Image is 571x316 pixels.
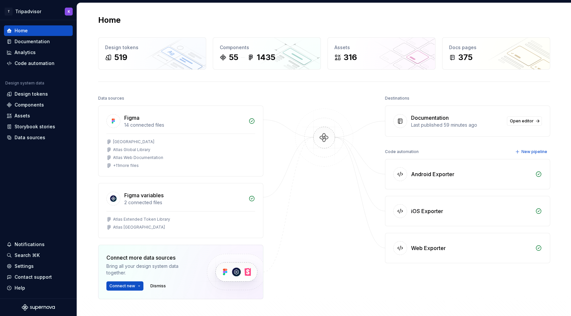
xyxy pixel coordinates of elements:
[510,118,534,124] span: Open editor
[4,250,73,261] button: Search ⌘K
[15,285,25,291] div: Help
[113,225,165,230] div: Atlas [GEOGRAPHIC_DATA]
[68,9,70,14] div: K
[411,170,454,178] div: Android Exporter
[113,217,170,222] div: Atlas Extended Token Library
[4,261,73,271] a: Settings
[229,52,238,63] div: 55
[513,147,550,156] button: New pipeline
[15,252,40,259] div: Search ⌘K
[124,122,245,128] div: 14 connected files
[15,274,52,280] div: Contact support
[344,52,357,63] div: 316
[4,283,73,293] button: Help
[124,114,139,122] div: Figma
[334,44,429,51] div: Assets
[4,239,73,250] button: Notifications
[124,199,245,206] div: 2 connected files
[15,263,34,269] div: Settings
[98,15,121,25] h2: Home
[4,89,73,99] a: Design tokens
[507,116,542,126] a: Open editor
[15,49,36,56] div: Analytics
[458,52,473,63] div: 375
[385,147,419,156] div: Code automation
[106,281,143,291] button: Connect new
[113,147,150,152] div: Atlas Global Library
[15,60,55,67] div: Code automation
[15,102,44,108] div: Components
[4,272,73,282] button: Contact support
[4,132,73,143] a: Data sources
[106,263,196,276] div: Bring all your design system data together.
[15,112,30,119] div: Assets
[411,207,443,215] div: iOS Exporter
[109,283,135,289] span: Connect new
[113,139,154,144] div: [GEOGRAPHIC_DATA]
[98,37,206,70] a: Design tokens519
[15,241,45,248] div: Notifications
[4,25,73,36] a: Home
[98,183,263,238] a: Figma variables2 connected filesAtlas Extended Token LibraryAtlas [GEOGRAPHIC_DATA]
[4,111,73,121] a: Assets
[4,100,73,110] a: Components
[257,52,275,63] div: 1435
[449,44,543,51] div: Docs pages
[22,304,55,311] svg: Supernova Logo
[15,91,48,97] div: Design tokens
[113,163,139,168] div: + 11 more files
[4,58,73,69] a: Code automation
[411,114,449,122] div: Documentation
[124,191,164,199] div: Figma variables
[105,44,199,51] div: Design tokens
[98,94,124,103] div: Data sources
[15,134,45,141] div: Data sources
[106,254,196,262] div: Connect more data sources
[15,123,55,130] div: Storybook stories
[5,8,13,16] div: T
[113,155,163,160] div: Atlas Web Documentation
[1,4,75,18] button: TTripadvisorK
[98,106,263,176] a: Figma14 connected files[GEOGRAPHIC_DATA]Atlas Global LibraryAtlas Web Documentation+11more files
[147,281,169,291] button: Dismiss
[521,149,547,154] span: New pipeline
[150,283,166,289] span: Dismiss
[15,8,41,15] div: Tripadvisor
[411,122,503,128] div: Last published 59 minutes ago
[15,38,50,45] div: Documentation
[220,44,314,51] div: Components
[5,80,44,86] div: Design system data
[4,47,73,58] a: Analytics
[15,27,28,34] div: Home
[385,94,409,103] div: Destinations
[4,36,73,47] a: Documentation
[213,37,321,70] a: Components551435
[114,52,127,63] div: 519
[327,37,436,70] a: Assets316
[411,244,446,252] div: Web Exporter
[442,37,550,70] a: Docs pages375
[4,121,73,132] a: Storybook stories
